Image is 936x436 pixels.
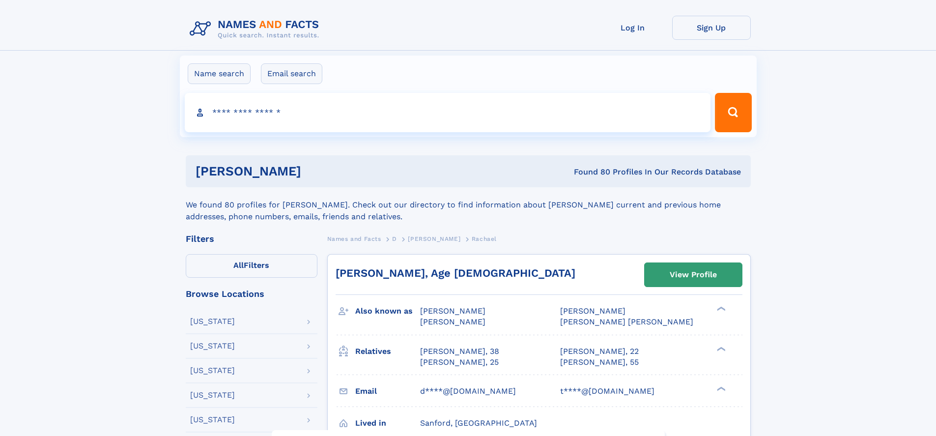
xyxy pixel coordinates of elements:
input: search input [185,93,711,132]
a: [PERSON_NAME], 22 [560,346,639,357]
img: Logo Names and Facts [186,16,327,42]
div: [US_STATE] [190,391,235,399]
span: Rachael [472,235,497,242]
div: We found 80 profiles for [PERSON_NAME]. Check out our directory to find information about [PERSON... [186,187,751,223]
span: All [233,261,244,270]
a: Names and Facts [327,233,381,245]
a: [PERSON_NAME] [408,233,460,245]
a: Log In [594,16,672,40]
div: View Profile [670,263,717,286]
span: [PERSON_NAME] [408,235,460,242]
span: [PERSON_NAME] [PERSON_NAME] [560,317,693,326]
a: View Profile [645,263,742,287]
div: ❯ [714,385,726,392]
div: ❯ [714,306,726,312]
label: Filters [186,254,317,278]
h3: Email [355,383,420,400]
div: Browse Locations [186,290,317,298]
a: [PERSON_NAME], Age [DEMOGRAPHIC_DATA] [336,267,575,279]
a: D [392,233,397,245]
div: [US_STATE] [190,367,235,375]
h3: Also known as [355,303,420,320]
span: [PERSON_NAME] [560,306,625,316]
h3: Lived in [355,415,420,432]
label: Name search [188,63,251,84]
span: D [392,235,397,242]
label: Email search [261,63,322,84]
a: [PERSON_NAME], 25 [420,357,499,368]
h3: Relatives [355,343,420,360]
span: [PERSON_NAME] [420,306,485,316]
div: ❯ [714,346,726,352]
a: [PERSON_NAME], 38 [420,346,499,357]
h1: [PERSON_NAME] [196,165,438,177]
div: [US_STATE] [190,342,235,350]
div: [US_STATE] [190,318,235,325]
span: [PERSON_NAME] [420,317,485,326]
div: Filters [186,234,317,243]
div: Found 80 Profiles In Our Records Database [437,167,741,177]
a: [PERSON_NAME], 55 [560,357,639,368]
span: Sanford, [GEOGRAPHIC_DATA] [420,418,537,428]
a: Sign Up [672,16,751,40]
div: [US_STATE] [190,416,235,424]
button: Search Button [715,93,751,132]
